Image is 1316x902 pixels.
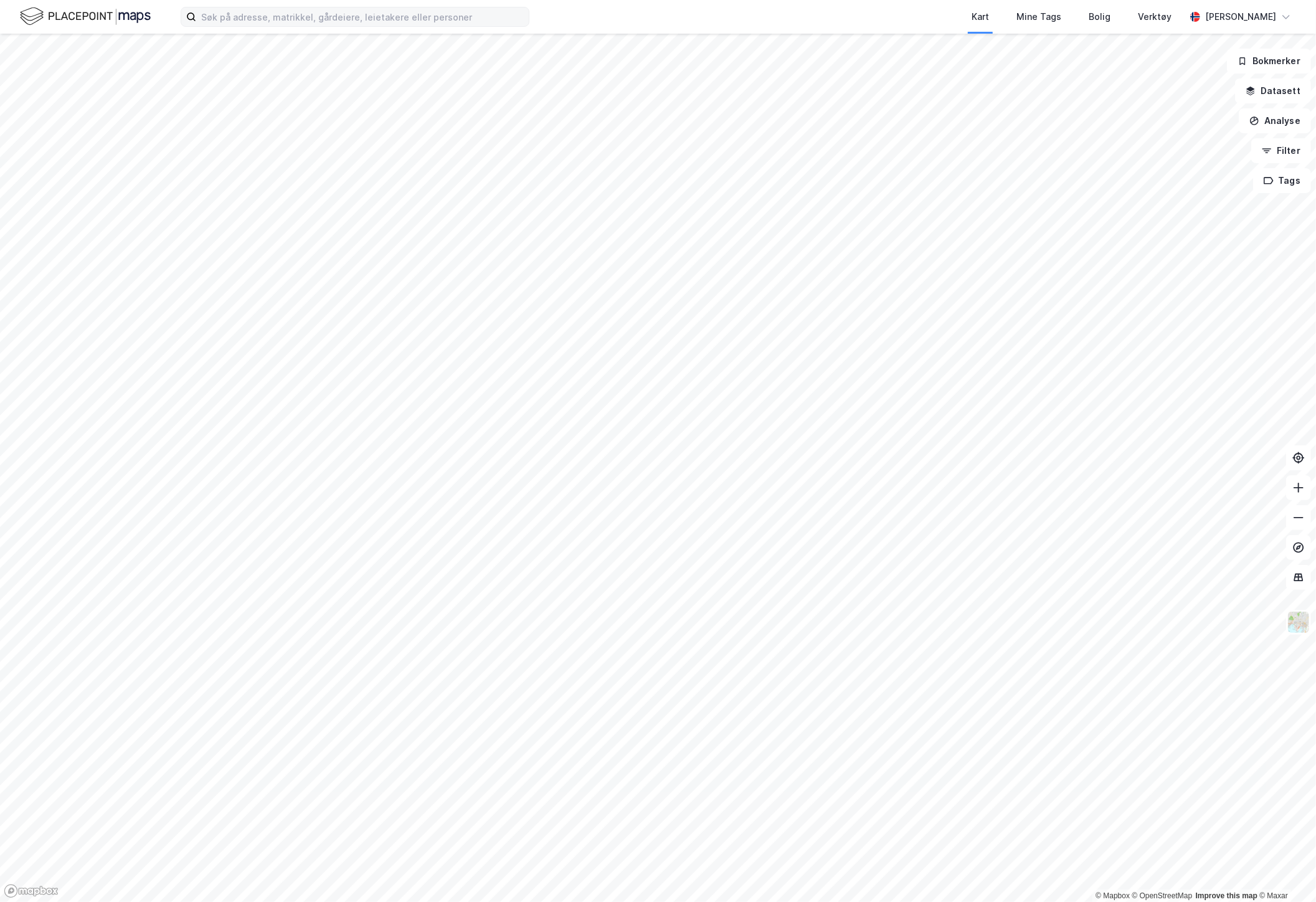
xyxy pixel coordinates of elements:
button: Analyse [1239,108,1311,133]
button: Bokmerker [1227,49,1311,74]
div: Verktøy [1138,9,1172,24]
iframe: Chat Widget [1254,842,1316,902]
button: Filter [1251,138,1311,163]
button: Tags [1253,168,1311,193]
a: OpenStreetMap [1132,891,1193,900]
div: Bolig [1089,9,1110,24]
button: Datasett [1235,78,1311,103]
a: Mapbox homepage [4,884,59,898]
img: Z [1287,610,1310,634]
a: Mapbox [1096,891,1130,900]
img: logo.f888ab2527a4732fd821a326f86c7f29.svg [20,6,151,27]
div: Kart [972,9,989,24]
div: Mine Tags [1016,9,1061,24]
div: [PERSON_NAME] [1205,9,1276,24]
input: Søk på adresse, matrikkel, gårdeiere, leietakere eller personer [196,7,529,26]
div: Kontrollprogram for chat [1254,842,1316,902]
a: Improve this map [1196,891,1257,900]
